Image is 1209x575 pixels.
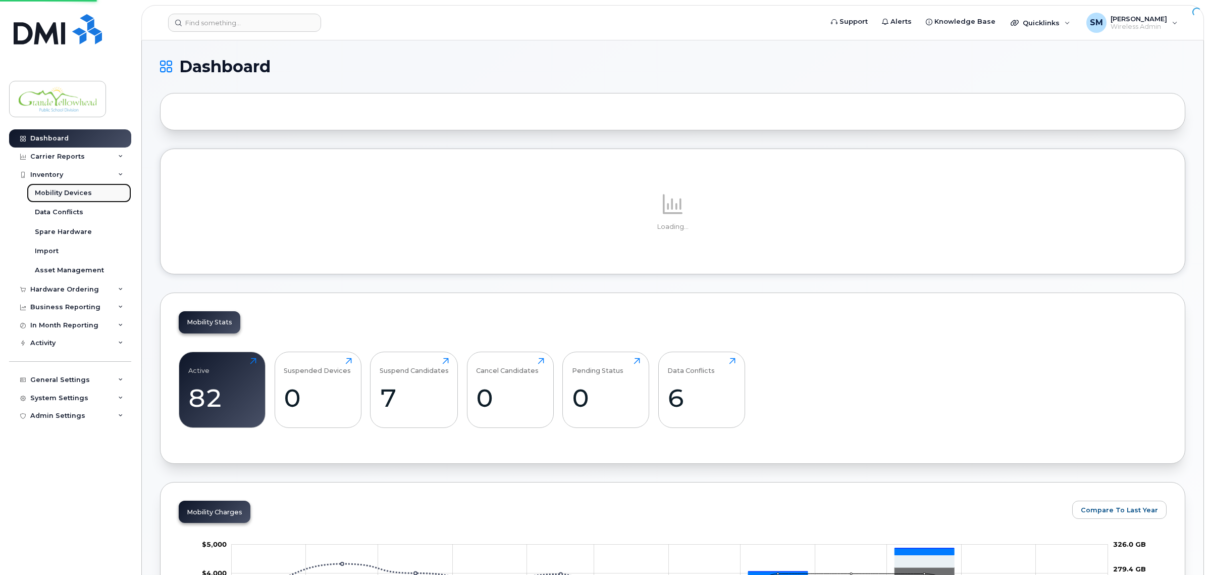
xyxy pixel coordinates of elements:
[667,383,735,413] div: 6
[179,59,271,74] span: Dashboard
[1113,540,1146,548] tspan: 326.0 GB
[188,358,256,422] a: Active82
[380,383,449,413] div: 7
[284,358,351,374] div: Suspended Devices
[476,358,539,374] div: Cancel Candidates
[179,222,1167,231] p: Loading...
[572,358,623,374] div: Pending Status
[284,358,352,422] a: Suspended Devices0
[284,383,352,413] div: 0
[380,358,449,422] a: Suspend Candidates7
[1081,505,1158,515] span: Compare To Last Year
[202,540,227,548] tspan: $5,000
[380,358,449,374] div: Suspend Candidates
[572,383,640,413] div: 0
[188,358,209,374] div: Active
[476,358,544,422] a: Cancel Candidates0
[188,383,256,413] div: 82
[202,540,227,548] g: $0
[1072,501,1167,519] button: Compare To Last Year
[667,358,715,374] div: Data Conflicts
[667,358,735,422] a: Data Conflicts6
[476,383,544,413] div: 0
[1113,565,1146,573] tspan: 279.4 GB
[572,358,640,422] a: Pending Status0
